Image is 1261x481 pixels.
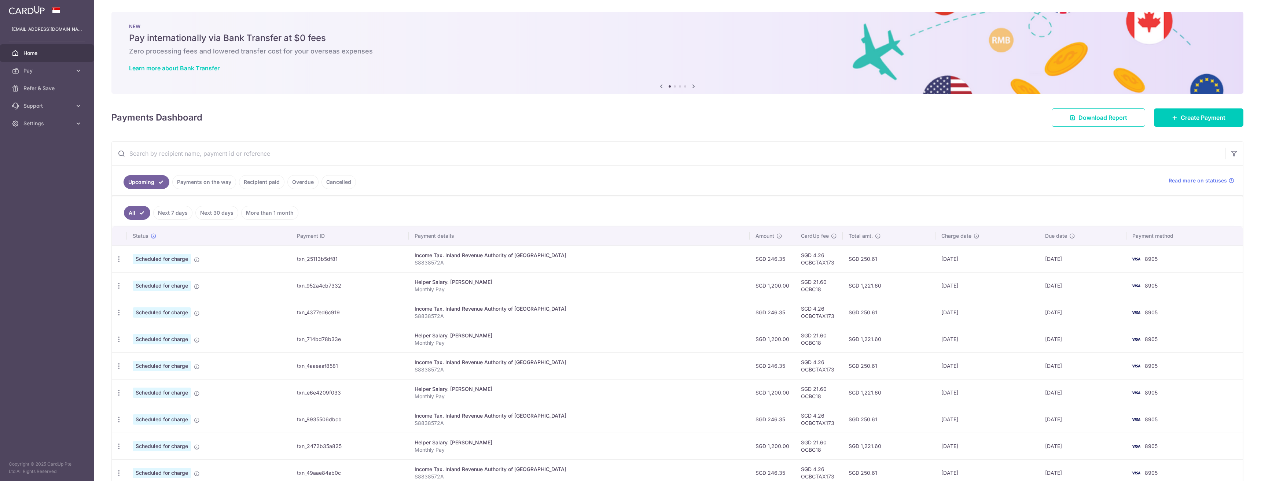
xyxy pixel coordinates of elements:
span: Charge date [941,232,971,240]
a: Cancelled [321,175,356,189]
td: SGD 246.35 [750,245,795,272]
a: Overdue [287,175,319,189]
td: SGD 246.35 [750,299,795,326]
span: 8905 [1145,470,1158,476]
td: [DATE] [935,352,1040,379]
span: Pay [23,67,72,74]
td: SGD 4.26 OCBCTAX173 [795,352,843,379]
span: Refer & Save [23,85,72,92]
a: More than 1 month [241,206,298,220]
td: [DATE] [1039,379,1126,406]
td: [DATE] [1039,326,1126,352]
span: Scheduled for charge [133,414,191,425]
td: SGD 1,200.00 [750,326,795,352]
span: Scheduled for charge [133,361,191,371]
p: NEW [129,23,1226,29]
td: SGD 250.61 [843,352,935,379]
td: SGD 246.35 [750,352,795,379]
span: 8905 [1145,363,1158,369]
span: Scheduled for charge [133,254,191,264]
td: txn_8935506dbcb [291,406,409,433]
p: Monthly Pay [415,339,744,347]
span: Scheduled for charge [133,281,191,291]
img: CardUp [9,6,45,15]
span: Create Payment [1181,113,1225,122]
div: Helper Salary. [PERSON_NAME] [415,332,744,339]
p: [EMAIL_ADDRESS][DOMAIN_NAME] [12,26,82,33]
span: Due date [1045,232,1067,240]
p: S8838572A [415,419,744,427]
span: 8905 [1145,309,1158,315]
div: Income Tax. Inland Revenue Authority of [GEOGRAPHIC_DATA] [415,305,744,312]
a: Create Payment [1154,108,1243,127]
span: Scheduled for charge [133,307,191,318]
td: SGD 21.60 OCBC18 [795,379,843,406]
div: Helper Salary. [PERSON_NAME] [415,385,744,393]
td: [DATE] [1039,406,1126,433]
a: Payments on the way [172,175,236,189]
a: Learn more about Bank Transfer [129,64,220,72]
h6: Zero processing fees and lowered transfer cost for your overseas expenses [129,47,1226,56]
a: Recipient paid [239,175,284,189]
td: [DATE] [1039,245,1126,272]
p: Monthly Pay [415,393,744,400]
span: 8905 [1145,389,1158,396]
td: txn_952a4cb7332 [291,272,409,299]
td: SGD 1,221.60 [843,433,935,459]
td: [DATE] [935,379,1040,406]
span: Amount [756,232,774,240]
img: Bank Card [1129,281,1143,290]
a: Next 30 days [195,206,238,220]
td: SGD 1,221.60 [843,379,935,406]
span: CardUp fee [801,232,829,240]
p: S8838572A [415,473,744,480]
a: Read more on statuses [1169,177,1234,184]
span: Total amt. [849,232,873,240]
td: [DATE] [1039,433,1126,459]
th: Payment method [1126,226,1243,245]
a: All [124,206,150,220]
img: Bank Card [1129,415,1143,424]
th: Payment ID [291,226,409,245]
input: Search by recipient name, payment id or reference [112,142,1225,165]
td: txn_2472b35a825 [291,433,409,459]
td: [DATE] [1039,299,1126,326]
td: txn_e6e4209f033 [291,379,409,406]
td: SGD 1,200.00 [750,272,795,299]
p: Monthly Pay [415,286,744,293]
span: Scheduled for charge [133,334,191,344]
img: Bank transfer banner [111,12,1243,94]
td: SGD 21.60 OCBC18 [795,433,843,459]
td: SGD 250.61 [843,299,935,326]
td: SGD 4.26 OCBCTAX173 [795,406,843,433]
td: txn_714bd78b33e [291,326,409,352]
td: [DATE] [935,272,1040,299]
span: Scheduled for charge [133,468,191,478]
span: 8905 [1145,282,1158,289]
img: Bank Card [1129,335,1143,344]
th: Payment details [409,226,750,245]
span: Scheduled for charge [133,388,191,398]
span: Status [133,232,148,240]
span: Settings [23,120,72,127]
img: Bank Card [1129,469,1143,477]
span: Home [23,49,72,57]
div: Helper Salary. [PERSON_NAME] [415,278,744,286]
div: Income Tax. Inland Revenue Authority of [GEOGRAPHIC_DATA] [415,412,744,419]
p: S8838572A [415,312,744,320]
td: [DATE] [1039,272,1126,299]
div: Helper Salary. [PERSON_NAME] [415,439,744,446]
span: Support [23,102,72,110]
p: S8838572A [415,366,744,373]
td: txn_25113b5df81 [291,245,409,272]
img: Bank Card [1129,388,1143,397]
td: [DATE] [1039,352,1126,379]
a: Download Report [1052,108,1145,127]
h4: Payments Dashboard [111,111,202,124]
td: SGD 250.61 [843,406,935,433]
td: SGD 21.60 OCBC18 [795,272,843,299]
td: SGD 1,200.00 [750,433,795,459]
img: Bank Card [1129,308,1143,317]
span: 8905 [1145,336,1158,342]
div: Income Tax. Inland Revenue Authority of [GEOGRAPHIC_DATA] [415,359,744,366]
